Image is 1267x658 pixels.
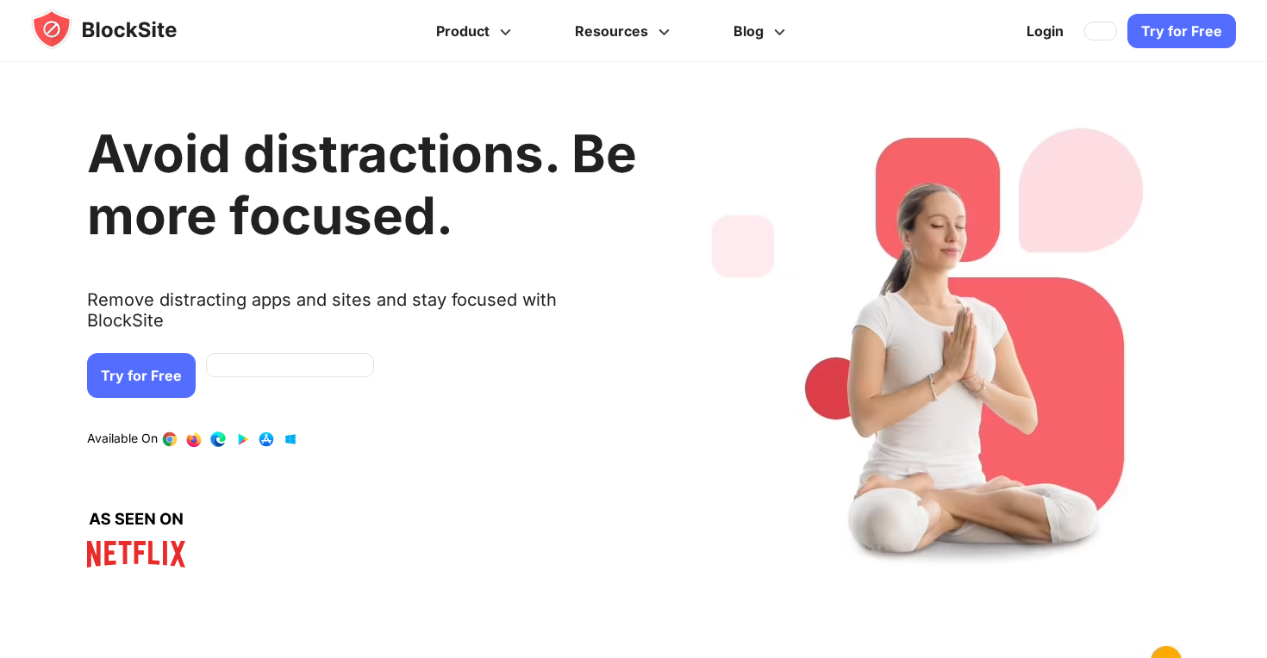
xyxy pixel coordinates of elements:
h1: Avoid distractions. Be more focused. [87,122,637,246]
img: blocksite-icon.5d769676.svg [31,9,210,50]
a: Try for Free [87,353,196,398]
a: Try for Free [1127,14,1236,48]
text: Remove distracting apps and sites and stay focused with BlockSite [87,289,637,345]
text: Available On [87,431,158,448]
a: Login [1016,10,1074,52]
